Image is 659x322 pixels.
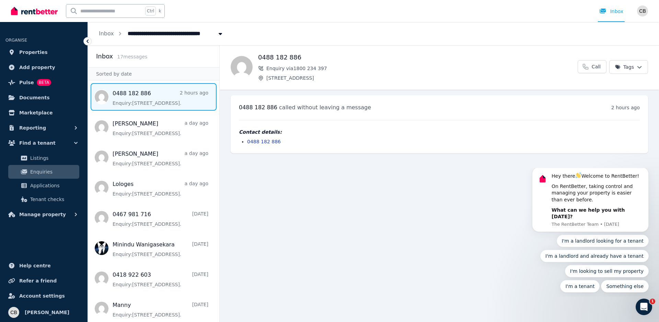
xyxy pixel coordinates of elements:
[239,129,640,135] h4: Contact details:
[38,112,78,124] button: Quick reply: I'm a tenant
[636,299,652,315] iframe: Intercom live chat
[113,150,208,167] a: [PERSON_NAME]a day agoEnquiry:[STREET_ADDRESS].
[15,5,26,16] img: Profile image for The RentBetter Team
[19,109,53,117] span: Marketplace
[5,259,82,273] a: Help centre
[266,75,578,81] span: [STREET_ADDRESS]
[592,63,601,70] span: Call
[113,210,208,227] a: 0467 981 716[DATE]Enquiry:[STREET_ADDRESS].
[8,165,79,179] a: Enquiries
[8,192,79,206] a: Tenant checks
[30,154,77,162] span: Listings
[113,241,208,258] a: Minindu Wanigasekara[DATE]Enquiry:[STREET_ADDRESS].
[637,5,648,16] img: chris bates
[5,45,82,59] a: Properties
[30,53,122,59] p: Message from The RentBetter Team, sent 3w ago
[8,179,79,192] a: Applications
[19,262,51,270] span: Help centre
[5,208,82,221] button: Manage property
[19,292,65,300] span: Account settings
[5,136,82,150] button: Find a tenant
[19,93,50,102] span: Documents
[5,106,82,120] a: Marketplace
[30,168,77,176] span: Enquiries
[37,79,51,86] span: BETA
[19,78,34,87] span: Pulse
[159,8,161,14] span: k
[522,168,659,297] iframe: Intercom notifications message
[615,64,634,70] span: Tags
[96,52,113,61] h2: Inbox
[611,105,640,110] time: 2 hours ago
[266,65,578,72] span: Enquiry via 1800 234 397
[113,271,208,288] a: 0418 922 603[DATE]Enquiry:[STREET_ADDRESS].
[19,124,46,132] span: Reporting
[5,76,82,89] a: PulseBETA
[5,91,82,104] a: Documents
[11,6,58,16] img: RentBetter
[5,60,82,74] a: Add property
[30,195,77,203] span: Tenant checks
[5,289,82,303] a: Account settings
[239,104,277,111] span: 0488 182 886
[650,299,655,304] span: 1
[43,97,127,109] button: Quick reply: I'm looking to sell my property
[30,3,122,52] div: Message content
[35,67,127,79] button: Quick reply: I'm a landlord looking for a tenant
[113,301,208,318] a: Manny[DATE]Enquiry:[STREET_ADDRESS].
[19,63,55,71] span: Add property
[88,22,235,45] nav: Breadcrumb
[30,3,122,12] div: Hey there Welcome to RentBetter!
[99,30,114,37] a: Inbox
[247,139,281,144] a: 0488 182 886
[5,274,82,288] a: Refer a friend
[113,89,208,107] a: 0488 182 8862 hours agoEnquiry:[STREET_ADDRESS].
[5,38,27,43] span: ORGANISE
[30,39,103,52] b: What can we help you with [DATE]?
[30,15,122,35] div: On RentBetter, taking control and managing your property is easier than ever before.
[5,121,82,135] button: Reporting
[19,82,127,94] button: Quick reply: I'm a landlord and already have a tenant
[8,307,19,318] img: chris bates
[19,48,48,56] span: Properties
[578,60,606,73] a: Call
[117,54,147,59] span: 17 message s
[113,120,208,137] a: [PERSON_NAME]a day agoEnquiry:[STREET_ADDRESS].
[19,210,66,219] span: Manage property
[8,151,79,165] a: Listings
[145,7,156,15] span: Ctrl
[30,181,77,190] span: Applications
[79,112,127,124] button: Quick reply: Something else
[279,104,371,111] span: called without leaving a message
[599,8,623,15] div: Inbox
[113,180,208,197] a: Lologesa day agoEnquiry:[STREET_ADDRESS].
[88,67,219,80] div: Sorted by date
[10,67,127,124] div: Quick reply options
[19,277,57,285] span: Refer a friend
[231,56,253,78] img: 0488 182 886
[609,60,648,74] button: Tags
[258,53,578,62] h1: 0488 182 886
[19,139,56,147] span: Find a tenant
[25,308,69,317] span: [PERSON_NAME]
